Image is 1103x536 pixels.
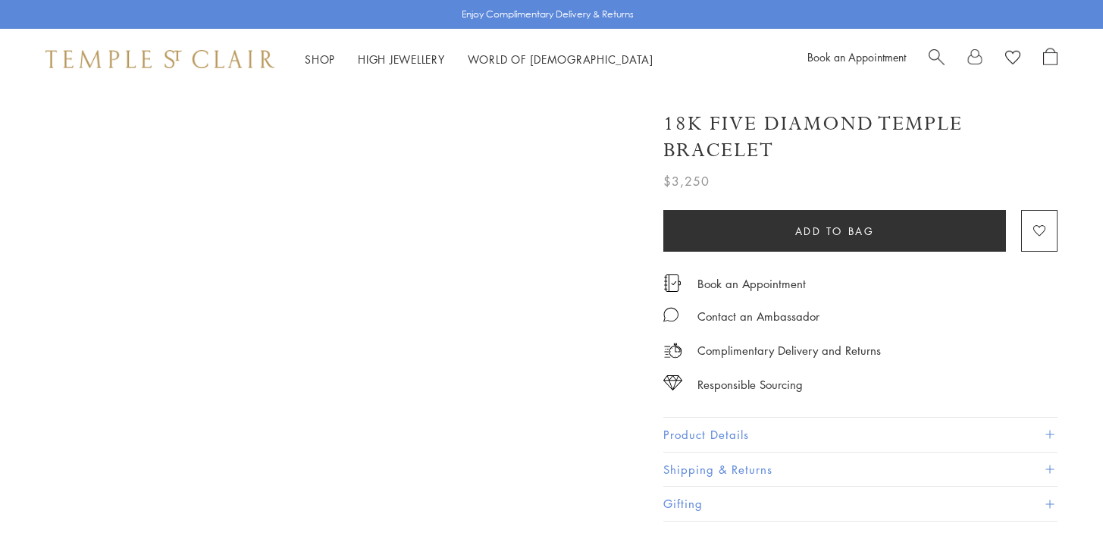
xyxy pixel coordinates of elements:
[697,275,806,292] a: Book an Appointment
[663,341,682,360] img: icon_delivery.svg
[305,50,653,69] nav: Main navigation
[1005,48,1020,71] a: View Wishlist
[663,171,710,191] span: $3,250
[663,307,678,322] img: MessageIcon-01_2.svg
[663,375,682,390] img: icon_sourcing.svg
[663,487,1058,521] button: Gifting
[697,341,881,360] p: Complimentary Delivery and Returns
[807,49,906,64] a: Book an Appointment
[45,50,274,68] img: Temple St. Clair
[663,210,1006,252] button: Add to bag
[462,7,634,22] p: Enjoy Complimentary Delivery & Returns
[697,307,819,326] div: Contact an Ambassador
[929,48,945,71] a: Search
[468,52,653,67] a: World of [DEMOGRAPHIC_DATA]World of [DEMOGRAPHIC_DATA]
[663,418,1058,452] button: Product Details
[663,274,682,292] img: icon_appointment.svg
[663,453,1058,487] button: Shipping & Returns
[663,111,1058,164] h1: 18K Five Diamond Temple Bracelet
[795,223,875,240] span: Add to bag
[358,52,445,67] a: High JewelleryHigh Jewellery
[697,375,803,394] div: Responsible Sourcing
[305,52,335,67] a: ShopShop
[1043,48,1058,71] a: Open Shopping Bag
